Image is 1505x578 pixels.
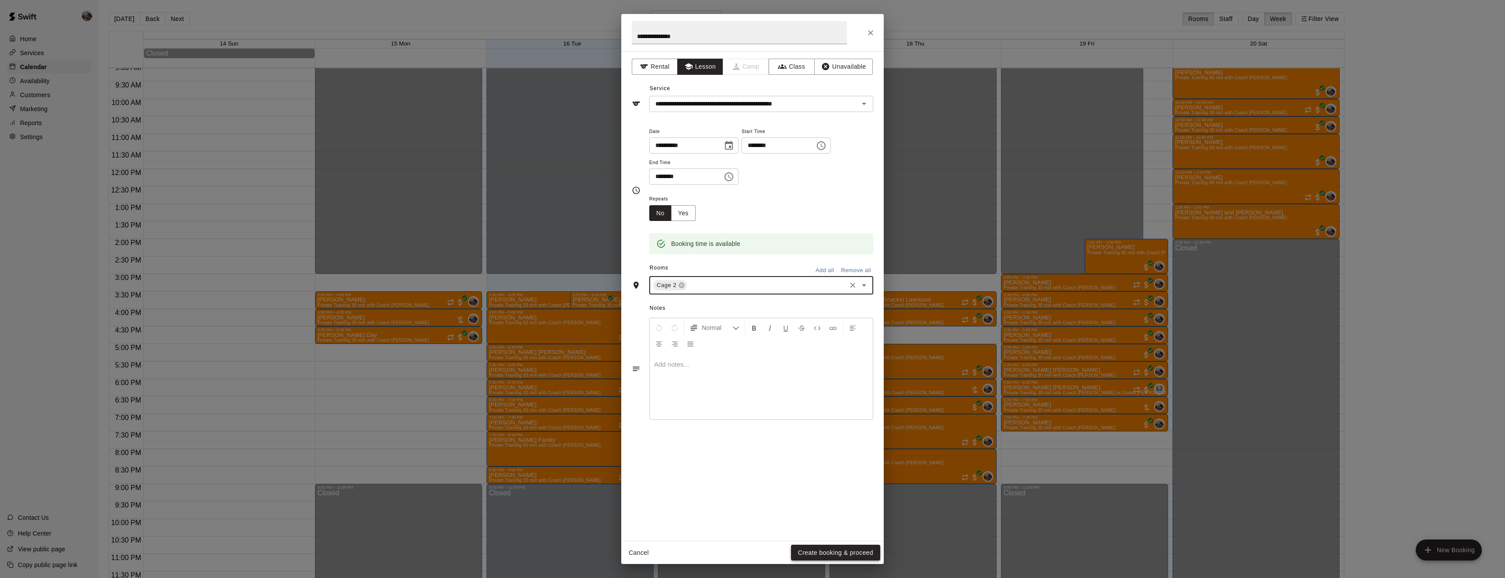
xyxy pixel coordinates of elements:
button: Cancel [625,545,653,561]
button: Remove all [839,264,873,277]
button: Clear [847,279,859,291]
div: Cage 2 [653,280,687,291]
button: Undo [651,320,666,336]
button: Create booking & proceed [791,545,880,561]
div: outlined button group [649,205,696,221]
span: Cage 2 [653,281,680,290]
span: Date [649,126,738,138]
button: Choose time, selected time is 6:00 PM [720,168,738,186]
button: Format Italics [763,320,777,336]
span: Rooms [650,265,668,271]
button: No [649,205,672,221]
button: Left Align [845,320,860,336]
span: Normal [702,323,732,332]
span: Camps can only be created in the Services page [723,59,769,75]
span: End Time [649,157,738,169]
button: Formatting Options [686,320,743,336]
span: Notes [650,301,873,315]
span: Service [650,85,670,91]
button: Choose time, selected time is 5:30 PM [812,137,830,154]
button: Open [858,98,870,110]
button: Format Bold [747,320,762,336]
button: Close [863,25,878,41]
svg: Notes [632,364,640,373]
button: Right Align [667,336,682,351]
button: Justify Align [683,336,698,351]
button: Open [858,279,870,291]
button: Add all [811,264,839,277]
div: Booking time is available [671,236,740,252]
button: Rental [632,59,678,75]
span: Start Time [742,126,831,138]
button: Format Strikethrough [794,320,809,336]
button: Choose date, selected date is Sep 16, 2025 [720,137,738,154]
button: Insert Code [810,320,825,336]
button: Redo [667,320,682,336]
button: Class [769,59,815,75]
button: Center Align [651,336,666,351]
svg: Timing [632,186,640,195]
span: Repeats [649,193,703,205]
svg: Rooms [632,281,640,290]
svg: Service [632,99,640,108]
button: Yes [671,205,696,221]
button: Format Underline [778,320,793,336]
button: Lesson [677,59,723,75]
button: Unavailable [814,59,873,75]
button: Insert Link [826,320,840,336]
